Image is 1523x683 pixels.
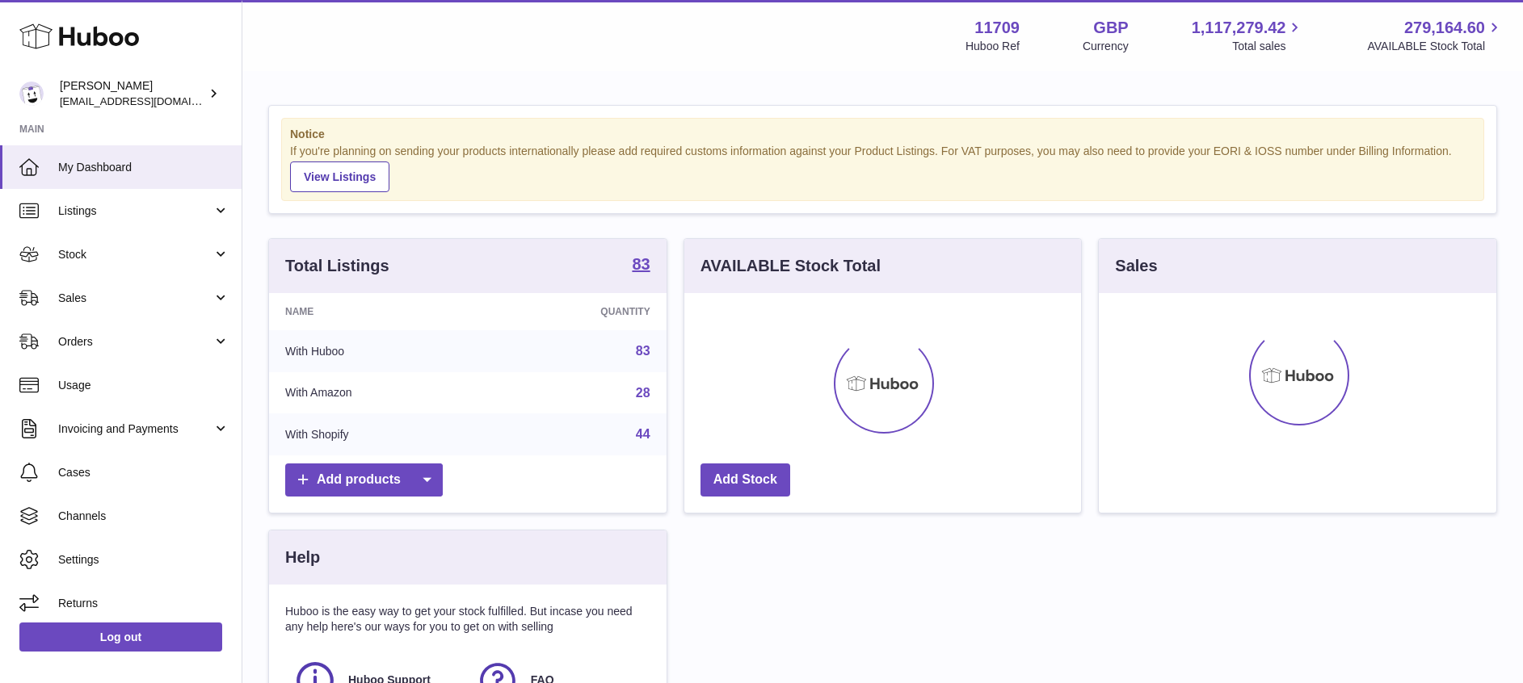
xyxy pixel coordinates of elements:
[58,465,229,480] span: Cases
[58,552,229,568] span: Settings
[1192,17,1286,39] span: 1,117,279.42
[269,413,486,455] td: With Shopify
[974,17,1020,39] strong: 11709
[1083,39,1129,54] div: Currency
[285,463,443,497] a: Add products
[58,334,212,350] span: Orders
[269,372,486,414] td: With Amazon
[58,291,212,306] span: Sales
[700,255,881,277] h3: AVAILABLE Stock Total
[60,78,205,109] div: [PERSON_NAME]
[486,293,667,330] th: Quantity
[1404,17,1485,39] span: 279,164.60
[58,203,212,219] span: Listings
[58,509,229,524] span: Channels
[1192,17,1305,54] a: 1,117,279.42 Total sales
[285,547,320,568] h3: Help
[636,386,650,400] a: 28
[632,256,650,272] strong: 83
[1093,17,1128,39] strong: GBP
[58,247,212,262] span: Stock
[966,39,1020,54] div: Huboo Ref
[1367,17,1504,54] a: 279,164.60 AVAILABLE Stock Total
[636,427,650,441] a: 44
[285,255,389,277] h3: Total Listings
[58,378,229,393] span: Usage
[290,144,1475,192] div: If you're planning on sending your products internationally please add required customs informati...
[58,596,229,611] span: Returns
[700,463,790,497] a: Add Stock
[19,622,222,652] a: Log out
[290,161,389,192] a: View Listings
[285,604,650,635] p: Huboo is the easy way to get your stock fulfilled. But incase you need any help here's our ways f...
[58,160,229,175] span: My Dashboard
[1367,39,1504,54] span: AVAILABLE Stock Total
[269,330,486,372] td: With Huboo
[1115,255,1157,277] h3: Sales
[636,344,650,358] a: 83
[60,94,238,107] span: [EMAIL_ADDRESS][DOMAIN_NAME]
[58,421,212,437] span: Invoicing and Payments
[269,293,486,330] th: Name
[1232,39,1304,54] span: Total sales
[19,82,44,106] img: internalAdmin-11709@internal.huboo.com
[290,127,1475,142] strong: Notice
[632,256,650,275] a: 83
